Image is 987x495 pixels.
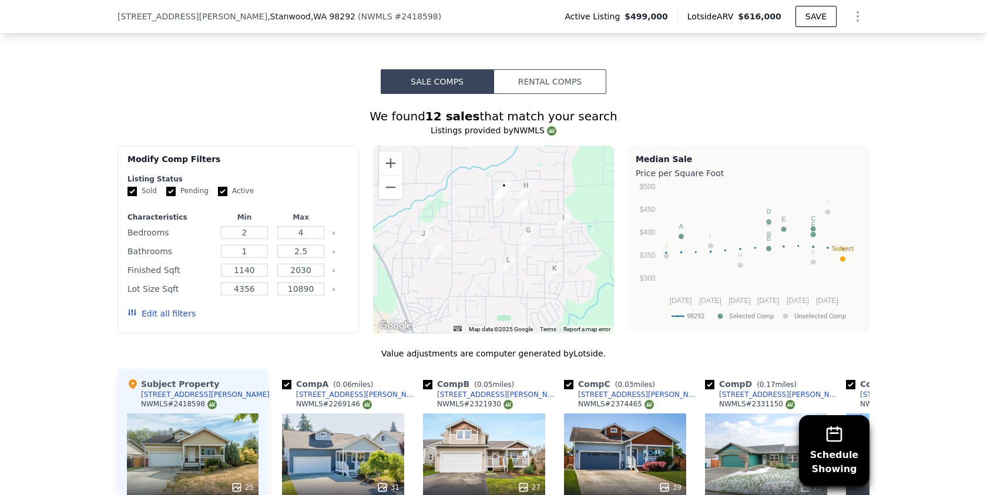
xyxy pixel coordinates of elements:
[787,297,809,305] text: [DATE]
[454,326,462,331] button: Keyboard shortcuts
[376,318,415,334] a: Open this area in Google Maps (opens a new window)
[640,206,656,214] text: $450
[493,186,506,206] div: 28532 74th Dr NW
[127,281,214,297] div: Lot Size Sqft
[331,268,336,273] button: Clear
[811,248,816,255] text: K
[636,181,862,328] svg: A chart.
[785,400,795,409] img: NWMLS Logo
[757,297,780,305] text: [DATE]
[729,312,774,320] text: Selected Comp
[328,380,378,389] span: ( miles)
[395,12,438,21] span: # 2418598
[358,11,441,22] div: ( )
[127,262,214,278] div: Finished Sqft
[502,254,515,274] div: 27802 73rd Dr NW
[423,378,519,390] div: Comp B
[564,378,660,390] div: Comp C
[379,151,402,175] button: Zoom in
[127,174,349,184] div: Listing Status
[127,153,349,174] div: Modify Comp Filters
[617,380,633,389] span: 0.03
[469,326,533,332] span: Map data ©2025 Google
[699,297,721,305] text: [DATE]
[117,11,267,22] span: [STREET_ADDRESS][PERSON_NAME]
[766,220,771,227] text: G
[719,399,795,409] div: NWMLS # 2331150
[503,400,513,409] img: NWMLS Logo
[117,124,869,136] div: Listings provided by NWMLS
[376,318,415,334] img: Google
[296,399,372,409] div: NWMLS # 2269146
[331,250,336,254] button: Clear
[846,378,941,390] div: Comp E
[218,186,254,196] label: Active
[781,215,785,223] text: E
[381,69,493,94] button: Sale Comps
[578,390,700,399] div: [STREET_ADDRESS][PERSON_NAME]
[610,380,660,389] span: ( miles)
[336,380,352,389] span: 0.06
[219,213,270,222] div: Min
[659,481,681,493] div: 39
[640,183,656,191] text: $500
[218,187,227,196] input: Active
[498,180,511,200] div: 28603 74th Dr NW
[361,12,392,21] span: NWMLS
[640,274,656,282] text: $300
[800,481,822,493] div: 27
[267,11,355,22] span: , Stanwood
[687,11,738,22] span: Lotside ARV
[670,297,692,305] text: [DATE]
[564,390,700,399] a: [STREET_ADDRESS][PERSON_NAME]
[664,242,668,249] text: J
[799,415,869,486] button: ScheduleShowing
[816,297,838,305] text: [DATE]
[127,243,214,260] div: Bathrooms
[515,198,528,218] div: 28415 72nd Dr NW
[518,481,540,493] div: 27
[117,348,869,359] div: Value adjustments are computer generated by Lotside .
[431,243,444,262] div: 8215 280th Pl NW
[437,399,513,409] div: NWMLS # 2321930
[231,481,254,493] div: 25
[705,378,801,390] div: Comp D
[127,187,137,196] input: Sold
[547,126,556,136] img: NWMLS Logo
[846,5,869,28] button: Show Options
[860,399,936,409] div: NWMLS # 2331943
[625,11,668,22] span: $499,000
[827,198,828,205] text: I
[738,251,743,258] text: H
[811,215,815,222] text: C
[377,481,399,493] div: 31
[207,400,217,409] img: NWMLS Logo
[493,69,606,94] button: Rental Comps
[493,183,506,203] div: 28540 74th Dr NW
[519,180,532,200] div: 7147 286th Pl NW
[282,390,418,399] a: [STREET_ADDRESS][PERSON_NAME]
[166,186,209,196] label: Pending
[127,308,196,319] button: Edit all filters
[117,108,869,124] div: We found that match your search
[296,390,418,399] div: [STREET_ADDRESS][PERSON_NAME]
[423,390,559,399] a: [STREET_ADDRESS][PERSON_NAME]
[540,326,556,332] a: Terms
[795,6,837,27] button: SAVE
[166,187,176,196] input: Pending
[127,186,157,196] label: Sold
[728,297,751,305] text: [DATE]
[141,399,217,409] div: NWMLS # 2418598
[767,235,771,242] text: B
[417,228,429,248] div: 8326 282nd St NW
[565,11,625,22] span: Active Listing
[477,380,493,389] span: 0.05
[636,165,862,181] div: Price per Square Foot
[687,312,704,320] text: 98292
[846,390,930,399] a: [STREET_ADDRESS]
[379,176,402,199] button: Zoom out
[719,390,841,399] div: [STREET_ADDRESS][PERSON_NAME]
[127,224,214,241] div: Bedrooms
[311,12,355,21] span: , WA 98292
